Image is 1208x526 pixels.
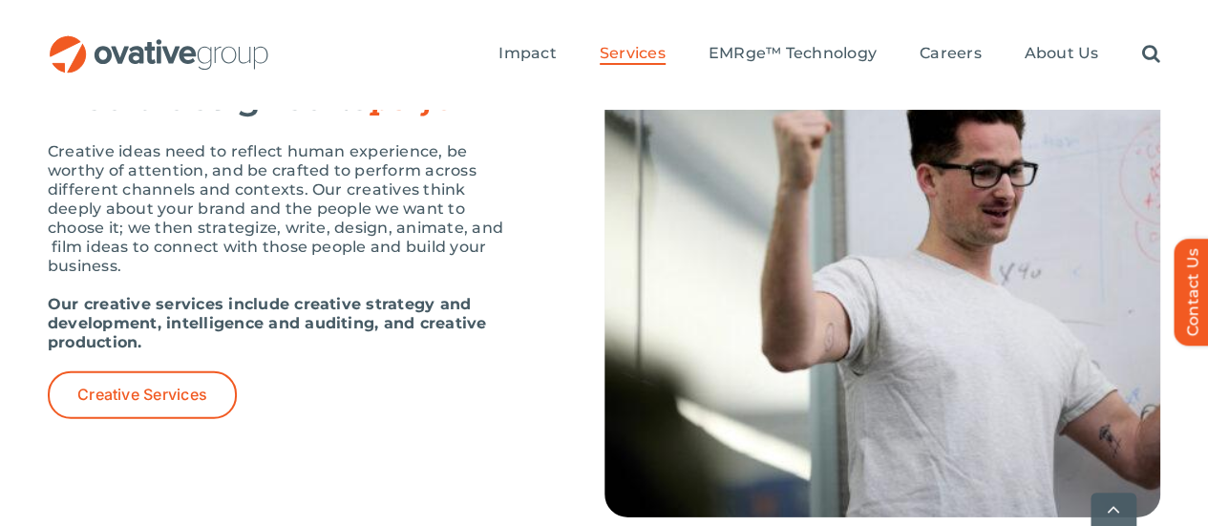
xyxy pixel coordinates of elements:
span: Creative Services [77,386,207,404]
a: Careers [920,44,982,65]
a: OG_Full_horizontal_RGB [48,33,270,52]
a: Impact [498,44,556,65]
img: Services – Creative [604,40,1161,517]
p: Creative ideas need to reflect human experience, be worthy of attention, and be crafted to perfor... [48,142,509,276]
strong: Our creative services include creative strategy and development, intelligence and auditing, and c... [48,295,486,351]
span: Impact [498,44,556,63]
a: Services [600,44,666,65]
a: EMRge™ Technology [709,44,877,65]
span: Careers [920,44,982,63]
span: EMRge™ Technology [709,44,877,63]
nav: Menu [498,24,1159,85]
a: Search [1141,44,1159,65]
span: About Us [1024,44,1098,63]
a: About Us [1024,44,1098,65]
a: Creative Services [48,371,237,418]
span: Services [600,44,666,63]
